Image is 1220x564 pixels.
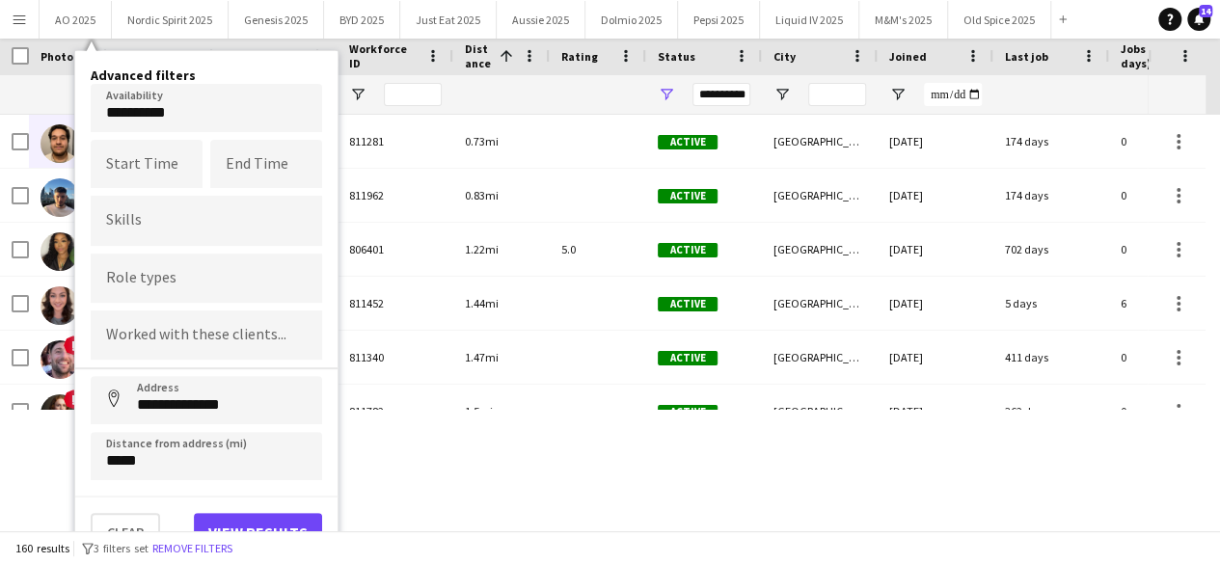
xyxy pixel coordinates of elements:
img: Luka Plavljanic [41,178,79,217]
div: 5.0 [550,223,646,276]
div: [GEOGRAPHIC_DATA] [762,385,878,438]
input: Workforce ID Filter Input [384,83,442,106]
span: 1.44mi [465,296,499,310]
button: Just Eat 2025 [400,1,497,39]
button: Open Filter Menu [658,86,675,103]
div: 811452 [338,277,453,330]
div: 811340 [338,331,453,384]
span: Active [658,351,718,365]
span: 1.5mi [465,404,493,418]
div: [DATE] [878,277,993,330]
div: [DATE] [878,385,993,438]
button: Genesis 2025 [229,1,324,39]
div: 811281 [338,115,453,168]
input: Type to search clients... [106,327,307,344]
button: BYD 2025 [324,1,400,39]
span: Photo [41,49,73,64]
div: [DATE] [878,331,993,384]
a: 14 [1187,8,1210,31]
button: Nordic Spirit 2025 [112,1,229,39]
div: [GEOGRAPHIC_DATA] [762,223,878,276]
img: Huw Jones [41,340,79,379]
img: Hossein Boroughani [41,124,79,163]
span: Workforce ID [349,41,419,70]
span: Status [658,49,695,64]
button: Open Filter Menu [349,86,366,103]
div: 811782 [338,385,453,438]
input: Type to search role types... [106,269,307,286]
span: Active [658,135,718,149]
div: [GEOGRAPHIC_DATA] [762,115,878,168]
div: 362 days [993,385,1109,438]
div: [DATE] [878,223,993,276]
div: 811962 [338,169,453,222]
div: 5 days [993,277,1109,330]
span: City [773,49,796,64]
button: M&M's 2025 [859,1,948,39]
span: Active [658,405,718,419]
button: Dolmio 2025 [585,1,678,39]
span: 1.22mi [465,242,499,256]
input: City Filter Input [808,83,866,106]
input: Joined Filter Input [924,83,982,106]
span: Active [658,243,718,257]
span: ! [64,336,83,355]
div: [GEOGRAPHIC_DATA] [762,277,878,330]
button: Pepsi 2025 [678,1,760,39]
button: Open Filter Menu [773,86,791,103]
span: Joined [889,49,927,64]
div: [DATE] [878,115,993,168]
span: Active [658,297,718,311]
span: First Name [137,49,196,64]
button: AO 2025 [40,1,112,39]
div: 806401 [338,223,453,276]
div: [GEOGRAPHIC_DATA] [762,331,878,384]
span: 14 [1199,5,1212,17]
img: Shauna Cahill [41,286,79,325]
button: Liquid IV 2025 [760,1,859,39]
span: Distance [465,41,492,70]
span: 1.47mi [465,350,499,364]
span: 0.83mi [465,188,499,202]
button: Open Filter Menu [889,86,907,103]
span: Rating [561,49,598,64]
span: ! [64,389,83,409]
div: 702 days [993,223,1109,276]
div: 411 days [993,331,1109,384]
span: 0.73mi [465,134,499,148]
div: 174 days [993,169,1109,222]
h4: Advanced filters [91,67,322,84]
span: Active [658,189,718,203]
button: Old Spice 2025 [948,1,1051,39]
img: Megan Sangster [41,394,79,433]
span: Last Name [243,49,300,64]
div: 174 days [993,115,1109,168]
img: Deanna Angus [41,232,79,271]
input: Type to search skills... [106,212,307,229]
div: [DATE] [878,169,993,222]
span: Jobs (last 90 days) [1121,41,1200,70]
span: Last job [1005,49,1048,64]
div: [GEOGRAPHIC_DATA] [762,169,878,222]
button: Aussie 2025 [497,1,585,39]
